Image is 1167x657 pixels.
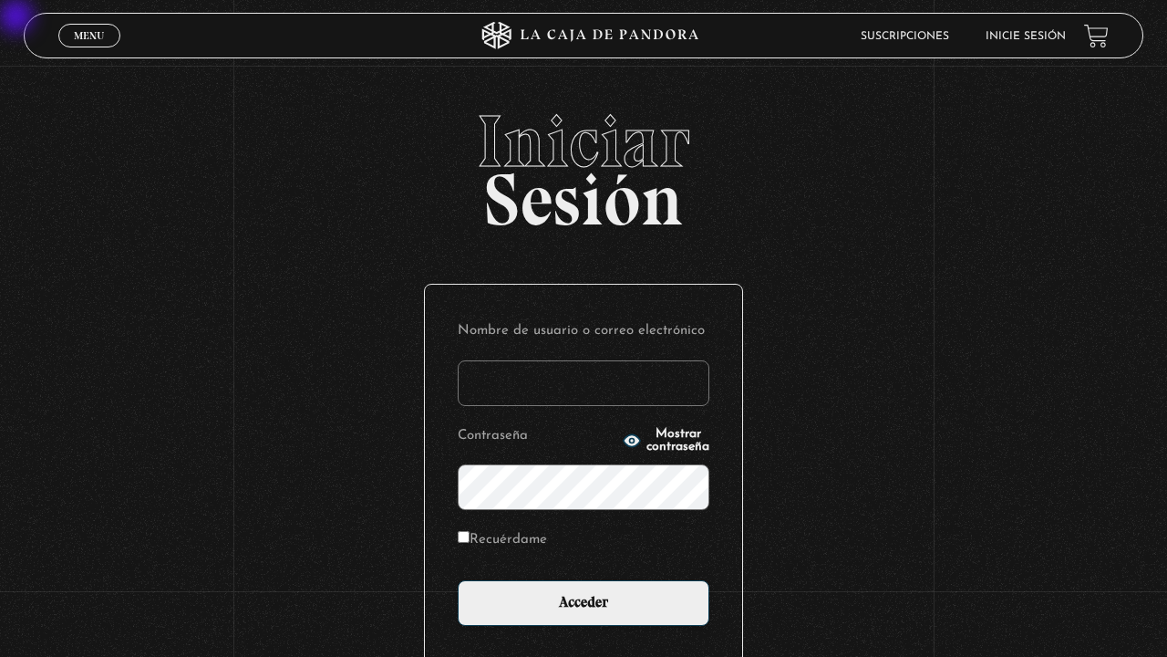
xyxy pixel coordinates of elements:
input: Recuérdame [458,531,470,543]
span: Cerrar [68,46,111,58]
span: Mostrar contraseña [646,428,709,454]
input: Acceder [458,580,709,626]
h2: Sesión [24,105,1144,222]
button: Mostrar contraseña [623,428,709,454]
label: Recuérdame [458,527,547,555]
span: Iniciar [24,105,1144,178]
a: Inicie sesión [986,31,1066,42]
label: Contraseña [458,422,617,451]
span: Menu [74,30,104,41]
label: Nombre de usuario o correo electrónico [458,318,709,346]
a: View your shopping cart [1084,24,1109,48]
a: Suscripciones [861,31,949,42]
